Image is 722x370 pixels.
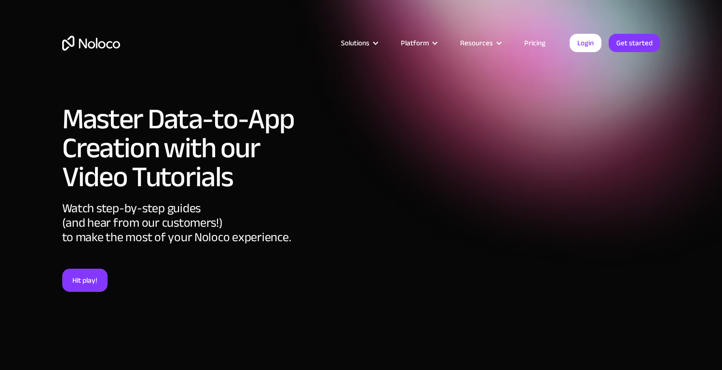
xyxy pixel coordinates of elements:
div: Platform [389,37,448,49]
a: Pricing [512,37,558,49]
div: Watch step-by-step guides (and hear from our customers!) to make the most of your Noloco experience. [62,201,306,269]
div: Solutions [341,37,369,49]
iframe: Introduction to Noloco ┃No Code App Builder┃Create Custom Business Tools Without Code┃ [315,101,660,295]
a: Login [570,34,601,52]
div: Resources [460,37,493,49]
h1: Master Data-to-App Creation with our Video Tutorials [62,105,306,192]
div: Platform [401,37,429,49]
div: Resources [448,37,512,49]
a: Get started [609,34,660,52]
div: Solutions [329,37,389,49]
a: home [62,36,120,51]
a: Hit play! [62,269,108,292]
